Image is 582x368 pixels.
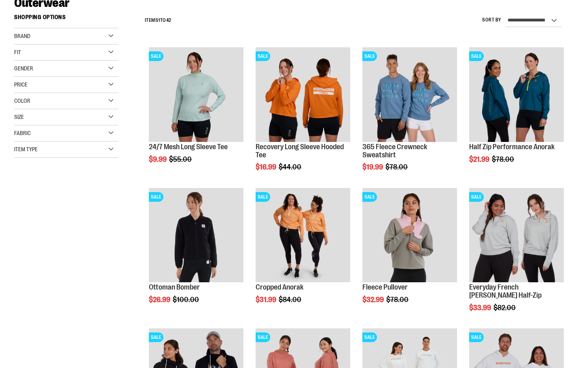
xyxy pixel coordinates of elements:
[279,296,303,304] span: $84.00
[362,47,457,143] a: 365 Fleece Crewneck SweatshirtSALE
[256,47,350,142] img: Main Image of Recovery Long Sleeve Hooded Tee
[158,17,160,23] span: 1
[465,43,568,184] div: product
[256,296,277,304] span: $31.99
[469,283,542,299] a: Everyday French [PERSON_NAME] Half-Zip
[469,47,564,142] img: Half Zip Performance Anorak
[14,146,38,152] span: Item Type
[362,188,457,283] img: Product image for Fleece Pullover
[362,51,377,61] span: SALE
[14,65,33,72] span: Gender
[469,155,491,163] span: $21.99
[469,332,484,342] span: SALE
[256,188,350,283] img: Cropped Anorak primary image
[149,188,243,283] img: Product image for Ottoman Bomber
[469,188,564,283] img: Product image for Everyday French Terry 1/2 Zip
[14,49,21,55] span: Fit
[149,332,163,342] span: SALE
[256,188,350,284] a: Cropped Anorak primary imageSALE
[492,155,515,163] span: $78.00
[145,184,248,324] div: product
[482,17,502,23] label: Sort By
[149,47,243,142] img: 24/7 Mesh Long Sleeve Tee
[149,143,228,151] a: 24/7 Mesh Long Sleeve Tee
[149,155,168,163] span: $9.99
[362,332,377,342] span: SALE
[14,114,24,120] span: Size
[362,143,427,159] a: 365 Fleece Crewneck Sweatshirt
[385,163,409,171] span: $78.00
[256,192,270,202] span: SALE
[256,143,344,159] a: Recovery Long Sleeve Hooded Tee
[256,283,303,291] a: Cropped Anorak
[469,188,564,284] a: Product image for Everyday French Terry 1/2 ZipSALE
[145,14,171,27] h2: Items to
[149,296,171,304] span: $26.99
[469,51,484,61] span: SALE
[362,283,408,291] a: Fleece Pullover
[493,304,517,312] span: $82.00
[362,192,377,202] span: SALE
[362,47,457,142] img: 365 Fleece Crewneck Sweatshirt
[145,43,248,184] div: product
[14,33,30,39] span: Brand
[362,296,385,304] span: $32.99
[358,43,461,192] div: product
[362,188,457,284] a: Product image for Fleece PulloverSALE
[149,192,163,202] span: SALE
[149,188,243,284] a: Product image for Ottoman BomberSALE
[386,296,410,304] span: $78.00
[256,163,277,171] span: $16.99
[256,332,270,342] span: SALE
[256,51,270,61] span: SALE
[149,283,200,291] a: Ottoman Bomber
[252,43,354,192] div: product
[465,184,568,332] div: product
[169,155,193,163] span: $55.00
[14,81,28,88] span: Price
[252,184,354,324] div: product
[149,47,243,143] a: 24/7 Mesh Long Sleeve TeeSALE
[14,130,31,136] span: Fabric
[358,184,461,324] div: product
[469,47,564,143] a: Half Zip Performance AnorakSALE
[362,163,384,171] span: $19.99
[469,143,554,151] a: Half Zip Performance Anorak
[166,17,171,23] span: 42
[14,97,30,104] span: Color
[173,296,200,304] span: $100.00
[279,163,303,171] span: $44.00
[149,51,163,61] span: SALE
[14,10,119,28] strong: Shopping Options
[256,47,350,143] a: Main Image of Recovery Long Sleeve Hooded TeeSALE
[469,304,492,312] span: $33.99
[469,192,484,202] span: SALE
